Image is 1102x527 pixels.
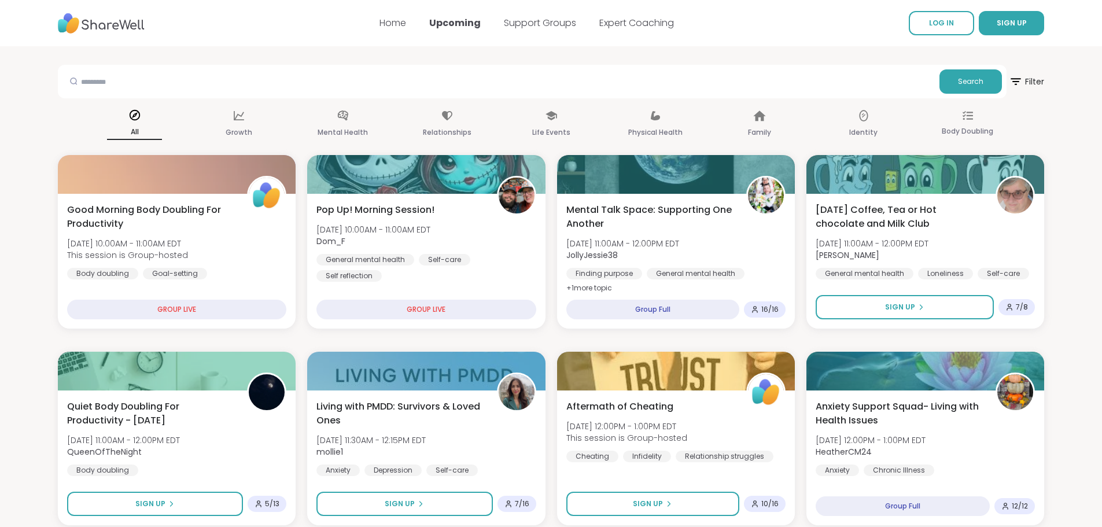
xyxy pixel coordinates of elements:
[1009,68,1044,95] span: Filter
[566,492,739,516] button: Sign Up
[67,268,138,279] div: Body doubling
[942,124,993,138] p: Body Doubling
[385,499,415,509] span: Sign Up
[67,249,188,261] span: This session is Group-hosted
[499,374,535,410] img: mollie1
[647,268,745,279] div: General mental health
[67,400,234,428] span: Quiet Body Doubling For Productivity - [DATE]
[316,203,434,217] span: Pop Up! Morning Session!
[316,270,382,282] div: Self reflection
[633,499,663,509] span: Sign Up
[978,268,1029,279] div: Self-care
[1012,502,1028,511] span: 12 / 12
[566,451,618,462] div: Cheating
[419,254,470,266] div: Self-care
[316,400,484,428] span: Living with PMDD: Survivors & Loved Ones
[864,465,934,476] div: Chronic Illness
[958,76,983,87] span: Search
[816,203,983,231] span: [DATE] Coffee, Tea or Hot chocolate and Milk Club
[929,18,954,28] span: LOG IN
[816,295,994,319] button: Sign Up
[816,268,913,279] div: General mental health
[364,465,422,476] div: Depression
[67,203,234,231] span: Good Morning Body Doubling For Productivity
[816,238,928,249] span: [DATE] 11:00AM - 12:00PM EDT
[67,446,142,458] b: QueenOfTheNight
[816,496,990,516] div: Group Full
[566,268,642,279] div: Finding purpose
[107,125,162,140] p: All
[628,126,683,139] p: Physical Health
[566,400,673,414] span: Aftermath of Cheating
[761,305,779,314] span: 16 / 16
[379,16,406,30] a: Home
[316,235,345,247] b: Dom_F
[997,178,1033,213] img: Susan
[249,178,285,213] img: ShareWell
[67,300,286,319] div: GROUP LIVE
[265,499,279,508] span: 5 / 13
[997,374,1033,410] img: HeatherCM24
[58,8,145,39] img: ShareWell Nav Logo
[816,434,926,446] span: [DATE] 12:00PM - 1:00PM EDT
[885,302,915,312] span: Sign Up
[566,432,687,444] span: This session is Group-hosted
[316,446,343,458] b: mollie1
[1016,303,1028,312] span: 7 / 8
[316,300,536,319] div: GROUP LIVE
[748,178,784,213] img: JollyJessie38
[67,434,180,446] span: [DATE] 11:00AM - 12:00PM EDT
[909,11,974,35] a: LOG IN
[918,268,973,279] div: Loneliness
[566,238,679,249] span: [DATE] 11:00AM - 12:00PM EDT
[426,465,478,476] div: Self-care
[316,465,360,476] div: Anxiety
[979,11,1044,35] button: SIGN UP
[429,16,481,30] a: Upcoming
[816,400,983,428] span: Anxiety Support Squad- Living with Health Issues
[532,126,570,139] p: Life Events
[226,126,252,139] p: Growth
[316,254,414,266] div: General mental health
[143,268,207,279] div: Goal-setting
[249,374,285,410] img: QueenOfTheNight
[566,249,618,261] b: JollyJessie38
[316,434,426,446] span: [DATE] 11:30AM - 12:15PM EDT
[566,300,739,319] div: Group Full
[566,203,734,231] span: Mental Talk Space: Supporting One Another
[676,451,773,462] div: Relationship struggles
[939,69,1002,94] button: Search
[67,492,243,516] button: Sign Up
[1009,65,1044,98] button: Filter
[67,465,138,476] div: Body doubling
[599,16,674,30] a: Expert Coaching
[816,446,872,458] b: HeatherCM24
[499,178,535,213] img: Dom_F
[623,451,671,462] div: Infidelity
[748,126,771,139] p: Family
[318,126,368,139] p: Mental Health
[761,499,779,508] span: 10 / 16
[849,126,878,139] p: Identity
[816,249,879,261] b: [PERSON_NAME]
[423,126,471,139] p: Relationships
[748,374,784,410] img: ShareWell
[997,18,1027,28] span: SIGN UP
[135,499,165,509] span: Sign Up
[504,16,576,30] a: Support Groups
[316,224,430,235] span: [DATE] 10:00AM - 11:00AM EDT
[515,499,529,508] span: 7 / 16
[566,421,687,432] span: [DATE] 12:00PM - 1:00PM EDT
[67,238,188,249] span: [DATE] 10:00AM - 11:00AM EDT
[816,465,859,476] div: Anxiety
[316,492,492,516] button: Sign Up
